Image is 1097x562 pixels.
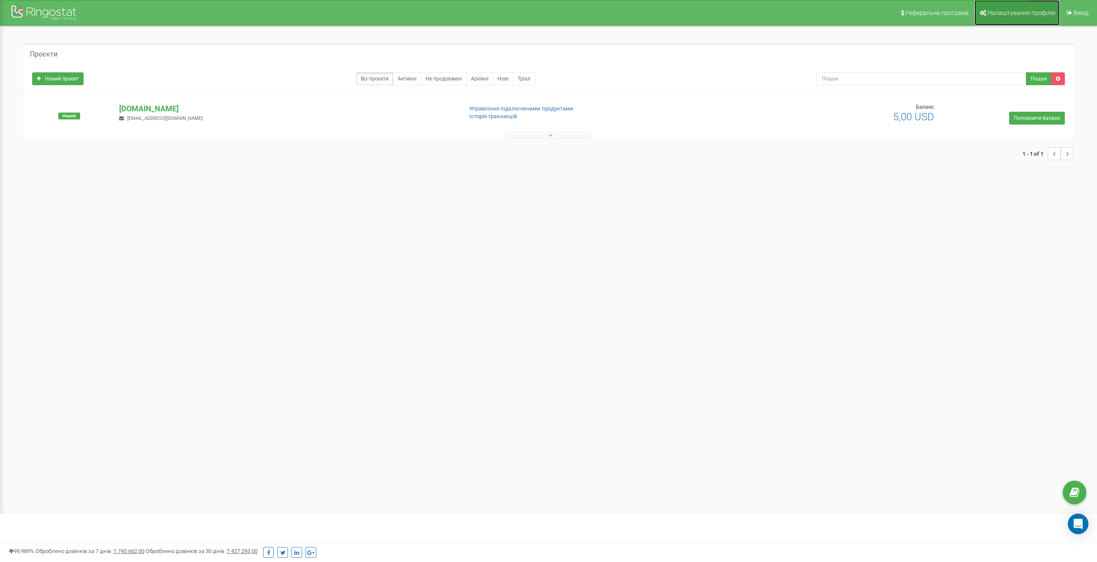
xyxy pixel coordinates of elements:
[466,72,493,85] a: Архівні
[1073,9,1088,16] span: Вихід
[393,72,421,85] a: Активні
[127,116,203,121] span: [EMAIL_ADDRESS][DOMAIN_NAME]
[421,72,467,85] a: Не продовжені
[988,9,1055,16] span: Налаштування профілю
[816,72,1026,85] input: Пошук
[1022,147,1048,160] span: 1 - 1 of 1
[893,111,934,123] span: 5,00 USD
[1009,112,1065,125] a: Поповнити баланс
[356,72,393,85] a: Всі проєкти
[58,113,80,119] span: Новий
[469,105,573,112] a: Управління підключеними продуктами
[916,104,934,110] span: Баланс
[905,9,969,16] span: Реферальна програма
[30,51,57,58] h5: Проєкти
[493,72,513,85] a: Нові
[513,72,535,85] a: Тріал
[119,103,455,114] p: [DOMAIN_NAME]
[1022,139,1073,169] nav: ...
[1068,514,1088,534] div: Open Intercom Messenger
[32,72,84,85] a: Новий проєкт
[469,113,517,119] a: Історія транзакцій
[1026,72,1052,85] button: Пошук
